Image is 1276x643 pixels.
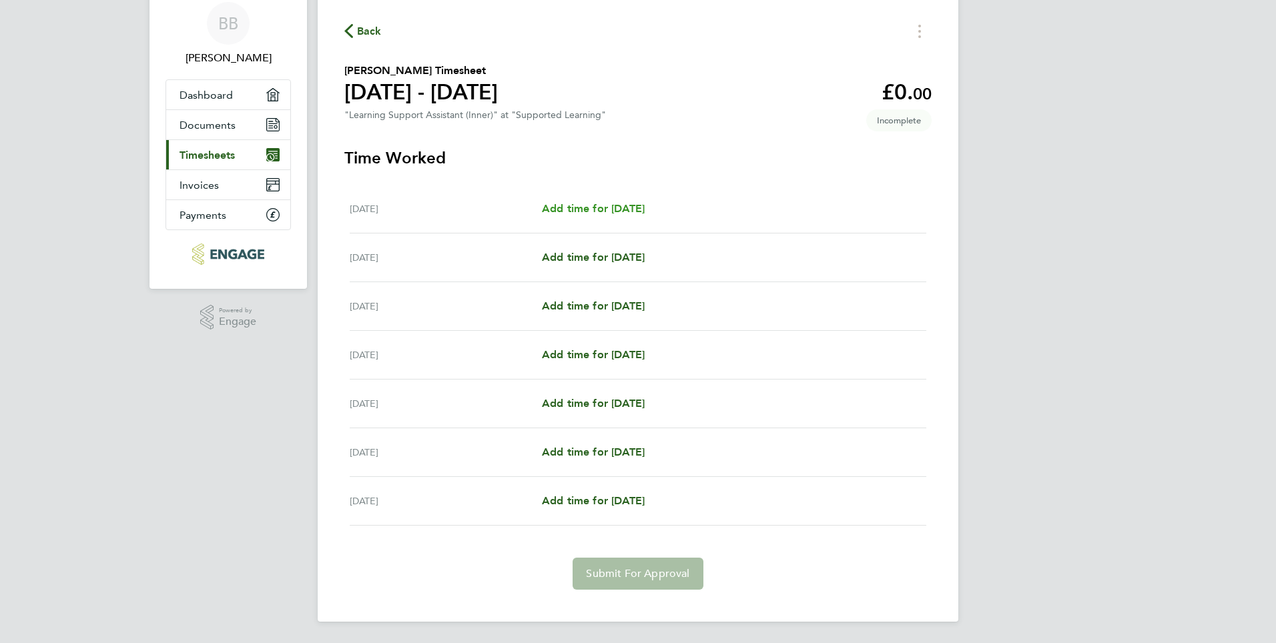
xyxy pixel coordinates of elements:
[542,348,645,361] span: Add time for [DATE]
[542,444,645,460] a: Add time for [DATE]
[866,109,932,131] span: This timesheet is Incomplete.
[180,209,226,221] span: Payments
[344,79,498,105] h1: [DATE] - [DATE]
[542,396,645,412] a: Add time for [DATE]
[542,397,645,410] span: Add time for [DATE]
[350,444,542,460] div: [DATE]
[882,79,932,105] app-decimal: £0.
[192,243,264,265] img: morganhunt-logo-retina.png
[180,179,219,191] span: Invoices
[350,298,542,314] div: [DATE]
[542,347,645,363] a: Add time for [DATE]
[200,305,257,330] a: Powered byEngage
[166,200,290,229] a: Payments
[350,347,542,363] div: [DATE]
[913,84,932,103] span: 00
[344,147,932,169] h3: Time Worked
[542,493,645,509] a: Add time for [DATE]
[542,251,645,263] span: Add time for [DATE]
[350,249,542,265] div: [DATE]
[542,201,645,217] a: Add time for [DATE]
[350,396,542,412] div: [DATE]
[166,110,290,139] a: Documents
[542,298,645,314] a: Add time for [DATE]
[219,316,256,328] span: Engage
[344,23,382,39] button: Back
[218,15,238,32] span: BB
[180,149,235,161] span: Timesheets
[542,202,645,215] span: Add time for [DATE]
[166,140,290,169] a: Timesheets
[180,119,236,131] span: Documents
[344,63,498,79] h2: [PERSON_NAME] Timesheet
[344,109,606,121] div: "Learning Support Assistant (Inner)" at "Supported Learning"
[166,243,291,265] a: Go to home page
[357,23,382,39] span: Back
[542,249,645,265] a: Add time for [DATE]
[908,21,932,41] button: Timesheets Menu
[350,493,542,509] div: [DATE]
[166,170,290,199] a: Invoices
[542,494,645,507] span: Add time for [DATE]
[166,80,290,109] a: Dashboard
[219,305,256,316] span: Powered by
[542,446,645,458] span: Add time for [DATE]
[166,2,291,66] a: BB[PERSON_NAME]
[350,201,542,217] div: [DATE]
[166,50,291,66] span: Bernadett Bertha
[542,299,645,312] span: Add time for [DATE]
[180,89,233,101] span: Dashboard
